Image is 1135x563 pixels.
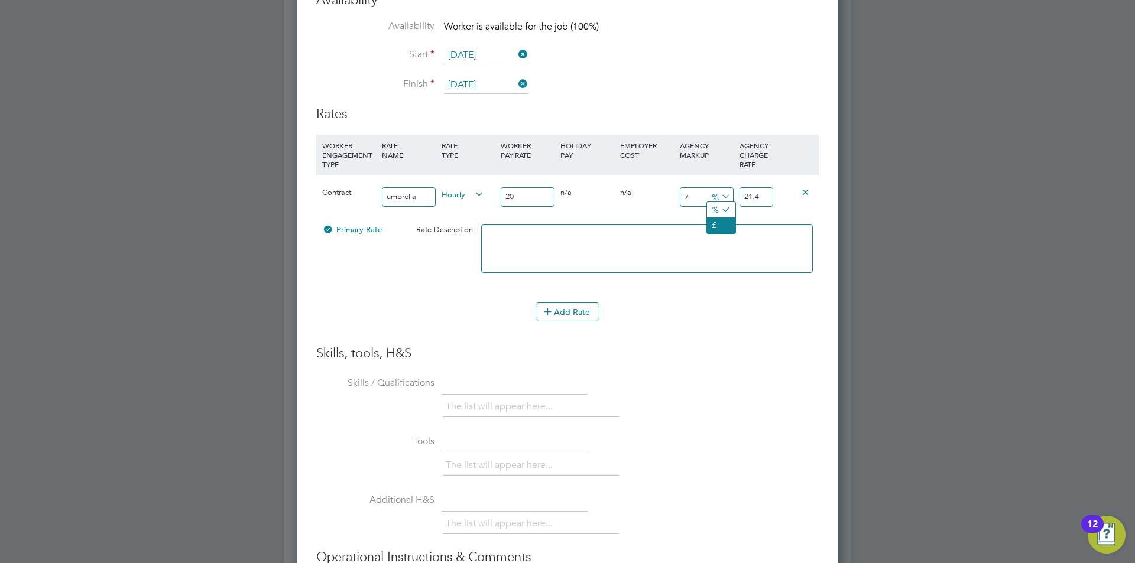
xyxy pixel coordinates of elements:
label: Additional H&S [316,494,434,506]
div: WORKER PAY RATE [498,135,557,165]
span: Hourly [442,187,484,200]
button: Open Resource Center, 12 new notifications [1088,516,1126,554]
li: The list will appear here... [446,457,557,473]
li: £ [707,217,735,233]
li: The list will appear here... [446,399,557,415]
div: WORKER ENGAGEMENT TYPE [319,135,379,175]
label: Start [316,48,434,61]
div: AGENCY MARKUP [677,135,737,165]
div: RATE TYPE [439,135,498,165]
label: Tools [316,435,434,448]
div: HOLIDAY PAY [557,135,617,165]
div: 12 [1087,524,1098,539]
li: % [707,202,735,217]
label: Skills / Qualifications [316,377,434,389]
input: Select one [444,47,528,64]
div: AGENCY CHARGE RATE [737,135,776,175]
input: Select one [444,76,528,94]
span: % [708,190,732,203]
span: n/a [560,187,572,197]
span: Worker is available for the job (100%) [444,21,599,32]
span: Primary Rate [322,224,382,235]
span: Rate Description: [416,224,475,235]
h3: Rates [316,106,819,123]
div: RATE NAME [379,135,439,165]
span: Contract [322,187,351,197]
span: n/a [620,187,631,197]
label: Finish [316,78,434,90]
li: The list will appear here... [446,516,557,532]
button: Add Rate [536,302,599,321]
div: EMPLOYER COST [617,135,677,165]
label: Availability [316,20,434,32]
h3: Skills, tools, H&S [316,345,819,362]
